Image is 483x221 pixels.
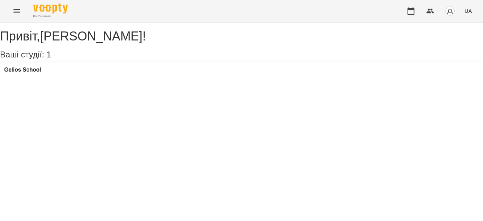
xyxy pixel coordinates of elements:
[33,3,68,13] img: Voopty Logo
[4,67,41,73] a: Gelios School
[465,7,472,15] span: UA
[462,4,475,17] button: UA
[445,6,455,16] img: avatar_s.png
[33,14,68,19] span: For Business
[46,50,51,59] span: 1
[8,3,25,19] button: Menu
